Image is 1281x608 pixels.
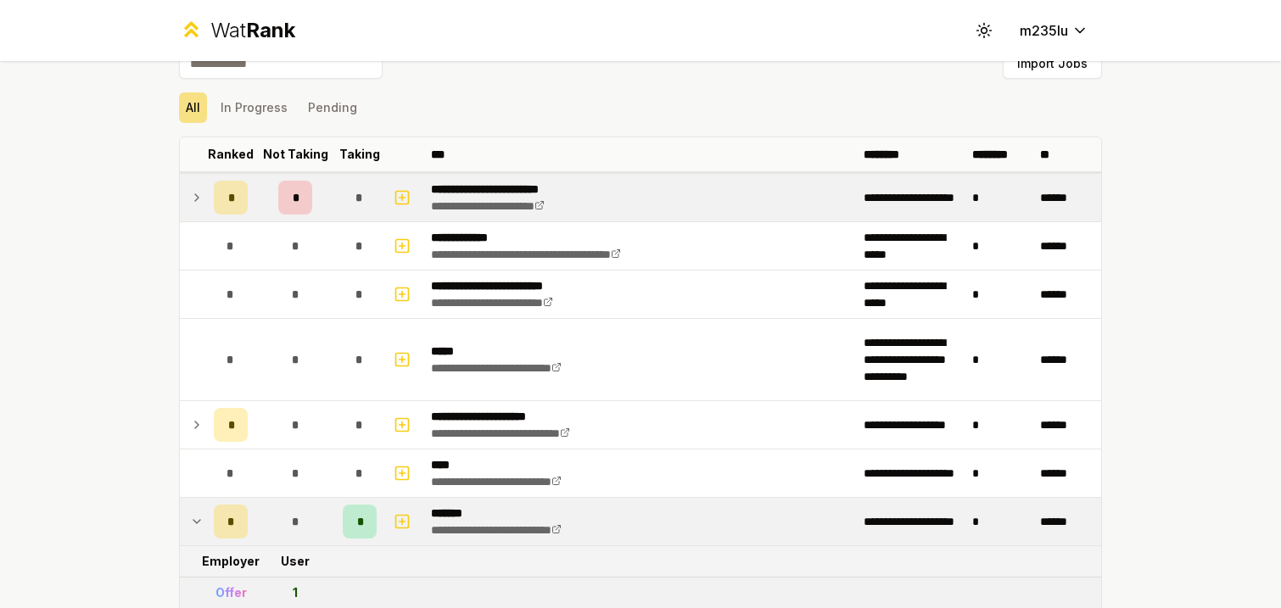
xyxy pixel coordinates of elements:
[339,146,380,163] p: Taking
[1003,48,1102,79] button: Import Jobs
[293,584,298,601] div: 1
[179,92,207,123] button: All
[1020,20,1068,41] span: m235lu
[207,546,255,577] td: Employer
[263,146,328,163] p: Not Taking
[214,92,294,123] button: In Progress
[215,584,247,601] div: Offer
[246,18,295,42] span: Rank
[255,546,336,577] td: User
[179,17,295,44] a: WatRank
[301,92,364,123] button: Pending
[1006,15,1102,46] button: m235lu
[208,146,254,163] p: Ranked
[210,17,295,44] div: Wat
